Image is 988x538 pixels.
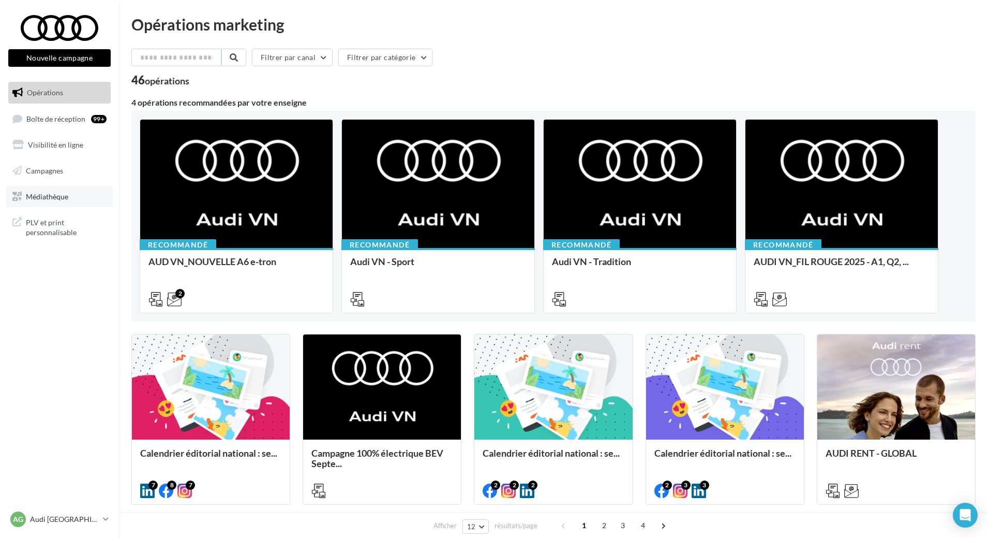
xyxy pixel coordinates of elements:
a: PLV et print personnalisable [6,211,113,242]
span: 3 [615,517,631,534]
button: Filtrer par canal [252,49,333,66]
div: 2 [175,289,185,298]
span: 1 [576,517,592,534]
a: AG Audi [GEOGRAPHIC_DATA] [8,510,111,529]
div: Open Intercom Messenger [953,503,978,528]
button: 12 [462,519,489,534]
div: 7 [186,481,195,490]
button: Nouvelle campagne [8,49,111,67]
span: 12 [467,522,476,531]
span: Visibilité en ligne [28,140,83,149]
span: Campagne 100% électrique BEV Septe... [311,447,443,469]
a: Campagnes [6,160,113,182]
div: 99+ [91,115,107,123]
div: 2 [491,481,500,490]
div: 2 [663,481,672,490]
span: Médiathèque [26,192,68,200]
span: Campagnes [26,166,63,175]
div: opérations [145,76,189,85]
span: 4 [635,517,651,534]
div: 3 [681,481,691,490]
div: 4 opérations recommandées par votre enseigne [131,98,976,107]
a: Visibilité en ligne [6,134,113,156]
div: 2 [510,481,519,490]
div: 3 [700,481,709,490]
span: Calendrier éditorial national : se... [140,447,277,459]
span: Audi VN - Sport [350,256,414,267]
span: AUD VN_NOUVELLE A6 e-tron [148,256,276,267]
div: Recommandé [140,239,216,251]
span: résultats/page [495,521,537,531]
span: PLV et print personnalisable [26,215,107,238]
button: Filtrer par catégorie [338,49,432,66]
a: Opérations [6,82,113,104]
div: Recommandé [543,239,620,251]
div: 8 [167,481,176,490]
span: Afficher [433,521,457,531]
span: 2 [596,517,612,534]
span: Opérations [27,88,63,97]
div: Recommandé [341,239,418,251]
a: Médiathèque [6,186,113,208]
div: Opérations marketing [131,17,976,32]
span: AG [13,514,23,525]
span: Audi VN - Tradition [552,256,631,267]
span: AUDI VN_FIL ROUGE 2025 - A1, Q2, ... [754,256,909,267]
div: Recommandé [745,239,821,251]
div: 7 [148,481,158,490]
span: Boîte de réception [26,114,85,123]
p: Audi [GEOGRAPHIC_DATA] [30,514,99,525]
span: Calendrier éditorial national : se... [483,447,620,459]
span: Calendrier éditorial national : se... [654,447,791,459]
div: 2 [528,481,537,490]
a: Boîte de réception99+ [6,108,113,130]
div: 46 [131,75,189,86]
span: AUDI RENT - GLOBAL [826,447,917,459]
